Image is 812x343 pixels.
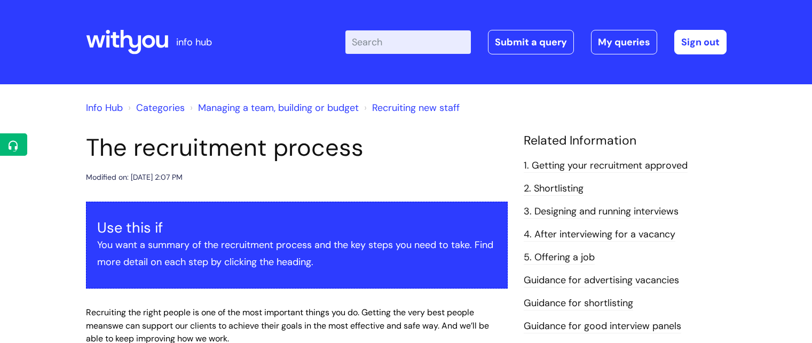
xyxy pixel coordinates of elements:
[86,101,123,114] a: Info Hub
[86,307,474,331] span: Recruiting the right people is one of the most important things you do. Getting the very best peo...
[86,133,508,162] h1: The recruitment process
[524,182,584,196] a: 2. Shortlisting
[361,99,460,116] li: Recruiting new staff
[524,297,633,310] a: Guidance for shortlisting
[176,34,212,51] p: info hub
[591,30,657,54] a: My queries
[345,30,471,54] input: Search
[524,228,675,242] a: 4. After interviewing for a vacancy
[524,159,688,173] a: 1. Getting your recruitment approved
[136,101,185,114] a: Categories
[524,320,681,333] a: Guidance for good interview panels
[187,99,359,116] li: Managing a team, building or budget
[97,219,496,236] h3: Use this if
[198,101,359,114] a: Managing a team, building or budget
[97,236,496,271] p: You want a summary of the recruitment process and the key steps you need to take. Find more detai...
[125,99,185,116] li: Solution home
[524,205,679,219] a: 3. Designing and running interviews
[86,171,183,184] div: Modified on: [DATE] 2:07 PM
[524,251,595,265] a: 5. Offering a job
[372,101,460,114] a: Recruiting new staff
[345,30,727,54] div: | -
[524,274,679,288] a: Guidance for advertising vacancies
[674,30,727,54] a: Sign out
[488,30,574,54] a: Submit a query
[524,133,727,148] h4: Related Information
